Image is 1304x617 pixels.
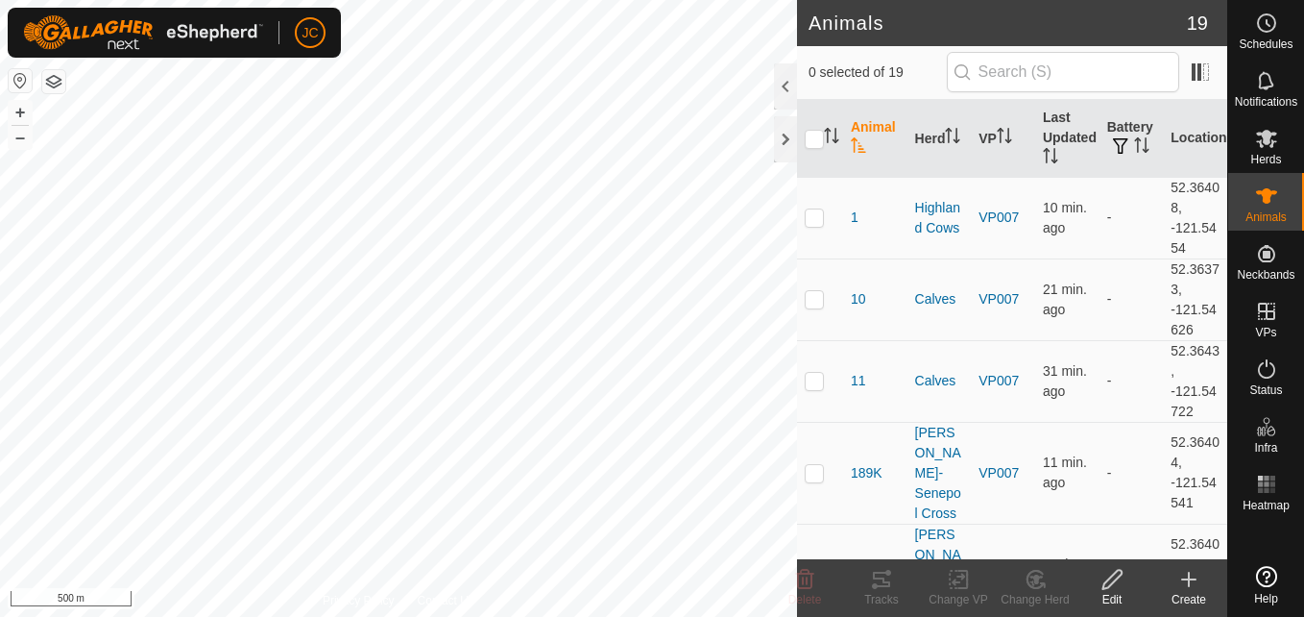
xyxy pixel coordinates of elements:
a: VP007 [978,291,1019,307]
a: VP007 [978,373,1019,388]
span: VPs [1255,327,1276,338]
th: Last Updated [1035,100,1099,178]
td: 52.36373, -121.54626 [1163,259,1227,340]
p-sorticon: Activate to sort [851,140,866,156]
span: Heatmap [1243,500,1290,511]
span: Aug 26, 2025, 4:49 PM [1043,200,1087,235]
span: Notifications [1235,96,1297,108]
p-sorticon: Activate to sort [945,131,960,146]
th: Battery [1099,100,1164,178]
td: - [1099,422,1164,524]
button: + [9,101,32,124]
div: Change VP [920,591,997,608]
span: Infra [1254,442,1277,454]
td: 52.36408, -121.5454 [1163,177,1227,259]
span: Aug 26, 2025, 4:38 PM [1043,282,1087,317]
a: VP007 [978,465,1019,481]
div: Change Herd [997,591,1074,608]
td: 52.3643, -121.54722 [1163,340,1227,422]
span: 189K [851,463,882,483]
div: Calves [915,289,964,309]
span: Animals [1245,211,1287,223]
div: Calves [915,371,964,391]
span: Aug 26, 2025, 4:58 PM [1043,556,1079,592]
th: Location [1163,100,1227,178]
th: Herd [907,100,972,178]
span: 11 [851,371,866,391]
input: Search (S) [947,52,1179,92]
th: Animal [843,100,907,178]
div: [PERSON_NAME]-Senepol Cross [915,423,964,524]
td: - [1099,177,1164,259]
span: 10 [851,289,866,309]
a: VP007 [978,210,1019,225]
button: – [9,126,32,149]
span: Help [1254,593,1278,605]
p-sorticon: Activate to sort [997,131,1012,146]
span: Schedules [1239,38,1292,50]
span: 19 [1187,9,1208,37]
p-sorticon: Activate to sort [824,131,839,146]
span: Aug 26, 2025, 4:49 PM [1043,455,1087,490]
a: Privacy Policy [323,592,395,609]
p-sorticon: Activate to sort [1134,140,1149,156]
th: VP [971,100,1035,178]
td: - [1099,259,1164,340]
span: Aug 26, 2025, 4:28 PM [1043,363,1087,399]
p-sorticon: Activate to sort [1043,151,1058,166]
span: Neckbands [1237,269,1294,281]
div: Edit [1074,591,1150,608]
div: Tracks [843,591,920,608]
span: Herds [1250,154,1281,165]
h2: Animals [809,12,1187,35]
button: Reset Map [9,69,32,92]
button: Map Layers [42,70,65,93]
span: 0 selected of 19 [809,62,947,83]
span: Status [1249,384,1282,396]
td: 52.36404, -121.54541 [1163,422,1227,524]
td: - [1099,340,1164,422]
div: Highland Cows [915,198,964,238]
a: Contact Us [418,592,474,609]
img: Gallagher Logo [23,15,263,50]
span: JC [302,23,318,43]
span: Delete [788,593,822,606]
div: Create [1150,591,1227,608]
a: Help [1228,558,1304,612]
span: 1 [851,208,858,228]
